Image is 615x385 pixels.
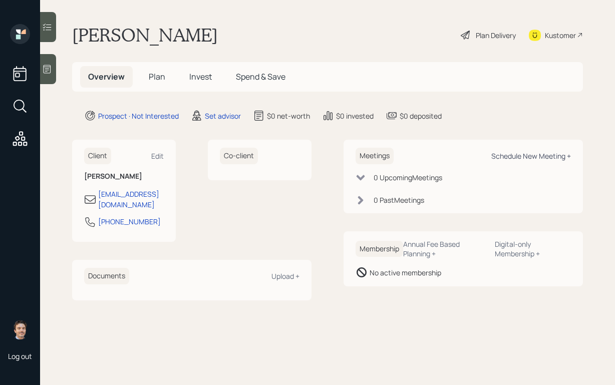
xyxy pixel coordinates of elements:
h6: [PERSON_NAME] [84,172,164,181]
h6: Meetings [356,148,394,164]
div: 0 Past Meeting s [374,195,424,205]
div: [EMAIL_ADDRESS][DOMAIN_NAME] [98,189,164,210]
span: Spend & Save [236,71,285,82]
div: Plan Delivery [476,30,516,41]
span: Overview [88,71,125,82]
h1: [PERSON_NAME] [72,24,218,46]
h6: Co-client [220,148,258,164]
div: [PHONE_NUMBER] [98,216,161,227]
div: No active membership [370,267,441,278]
div: Log out [8,351,32,361]
div: $0 deposited [400,111,442,121]
h6: Membership [356,241,403,257]
div: 0 Upcoming Meeting s [374,172,442,183]
div: $0 invested [336,111,374,121]
h6: Documents [84,268,129,284]
div: $0 net-worth [267,111,310,121]
img: robby-grisanti-headshot.png [10,319,30,339]
h6: Client [84,148,111,164]
div: Set advisor [205,111,241,121]
div: Schedule New Meeting + [491,151,571,161]
div: Upload + [271,271,299,281]
div: Kustomer [545,30,576,41]
div: Digital-only Membership + [495,239,571,258]
span: Plan [149,71,165,82]
div: Edit [151,151,164,161]
div: Annual Fee Based Planning + [403,239,487,258]
div: Prospect · Not Interested [98,111,179,121]
span: Invest [189,71,212,82]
